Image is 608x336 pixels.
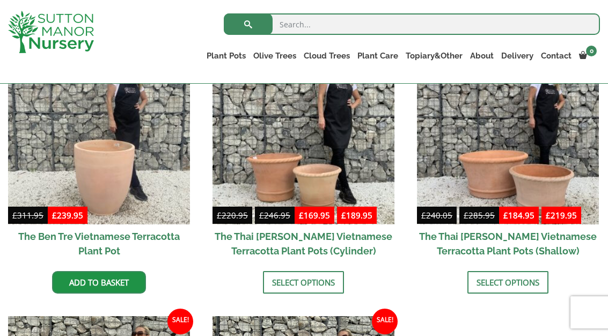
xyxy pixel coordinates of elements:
del: - [213,209,295,224]
span: £ [299,210,304,221]
a: Delivery [497,48,537,63]
bdi: 219.95 [546,210,577,221]
a: Select options for “The Thai Binh Vietnamese Terracotta Plant Pots (Shallow)” [467,271,548,294]
a: Sale! £220.95-£246.95 £169.95-£189.95 The Thai [PERSON_NAME] Vietnamese Terracotta Plant Pots (Cy... [213,42,394,263]
span: £ [546,210,551,221]
img: The Thai Binh Vietnamese Terracotta Plant Pots (Cylinder) [213,42,394,224]
a: Sale! £240.05-£285.95 £184.95-£219.95 The Thai [PERSON_NAME] Vietnamese Terracotta Plant Pots (Sh... [417,42,599,263]
bdi: 189.95 [341,210,372,221]
span: £ [464,210,468,221]
a: 0 [575,48,600,63]
img: The Thai Binh Vietnamese Terracotta Plant Pots (Shallow) [417,42,599,224]
a: Olive Trees [250,48,300,63]
span: £ [52,210,57,221]
img: The Ben Tre Vietnamese Terracotta Plant Pot [8,42,190,224]
bdi: 220.95 [217,210,248,221]
img: logo [8,11,94,53]
a: About [466,48,497,63]
span: Sale! [167,309,193,334]
bdi: 311.95 [12,210,43,221]
span: £ [503,210,508,221]
span: £ [12,210,17,221]
bdi: 285.95 [464,210,495,221]
h2: The Thai [PERSON_NAME] Vietnamese Terracotta Plant Pots (Shallow) [417,224,599,263]
span: £ [341,210,346,221]
a: Sale! The Ben Tre Vietnamese Terracotta Plant Pot [8,42,190,263]
span: £ [217,210,222,221]
a: Plant Pots [203,48,250,63]
bdi: 169.95 [299,210,330,221]
bdi: 239.95 [52,210,83,221]
a: Plant Care [354,48,402,63]
del: - [417,209,499,224]
a: Select options for “The Thai Binh Vietnamese Terracotta Plant Pots (Cylinder)” [263,271,344,294]
span: Sale! [372,309,398,334]
span: 0 [586,46,597,56]
ins: - [499,209,581,224]
bdi: 184.95 [503,210,534,221]
ins: - [295,209,377,224]
bdi: 240.05 [421,210,452,221]
a: Cloud Trees [300,48,354,63]
h2: The Thai [PERSON_NAME] Vietnamese Terracotta Plant Pots (Cylinder) [213,224,394,263]
a: Contact [537,48,575,63]
span: £ [259,210,264,221]
a: Add to basket: “The Ben Tre Vietnamese Terracotta Plant Pot” [52,271,146,294]
bdi: 246.95 [259,210,290,221]
h2: The Ben Tre Vietnamese Terracotta Plant Pot [8,224,190,263]
a: Topiary&Other [402,48,466,63]
span: £ [421,210,426,221]
input: Search... [224,13,600,35]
